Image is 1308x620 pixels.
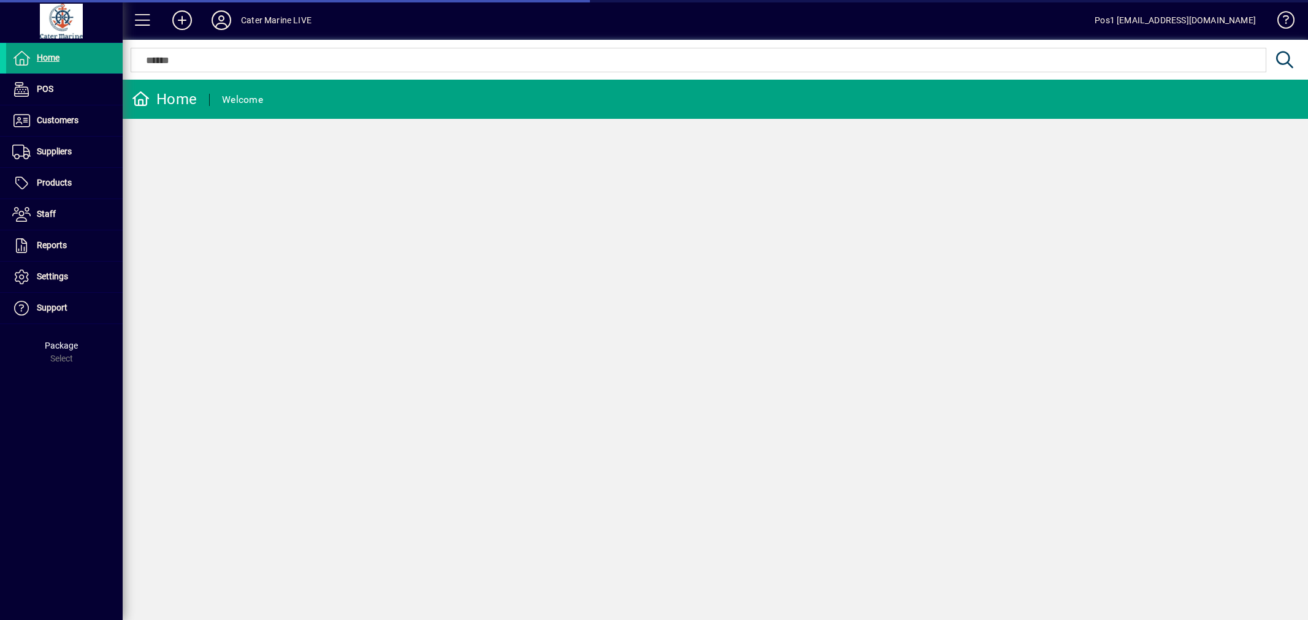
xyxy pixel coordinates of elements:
[37,84,53,94] span: POS
[37,303,67,312] span: Support
[132,89,197,109] div: Home
[1268,2,1293,42] a: Knowledge Base
[6,230,123,261] a: Reports
[1095,10,1256,30] div: Pos1 [EMAIL_ADDRESS][DOMAIN_NAME]
[6,262,123,292] a: Settings
[45,341,78,350] span: Package
[6,168,123,198] a: Products
[6,74,123,105] a: POS
[241,10,312,30] div: Cater Marine LIVE
[37,209,56,219] span: Staff
[37,115,78,125] span: Customers
[6,137,123,167] a: Suppliers
[37,53,59,62] span: Home
[37,271,68,281] span: Settings
[37,146,72,156] span: Suppliers
[202,9,241,31] button: Profile
[222,90,263,110] div: Welcome
[37,240,67,250] span: Reports
[37,178,72,187] span: Products
[6,105,123,136] a: Customers
[163,9,202,31] button: Add
[6,199,123,230] a: Staff
[6,293,123,323] a: Support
